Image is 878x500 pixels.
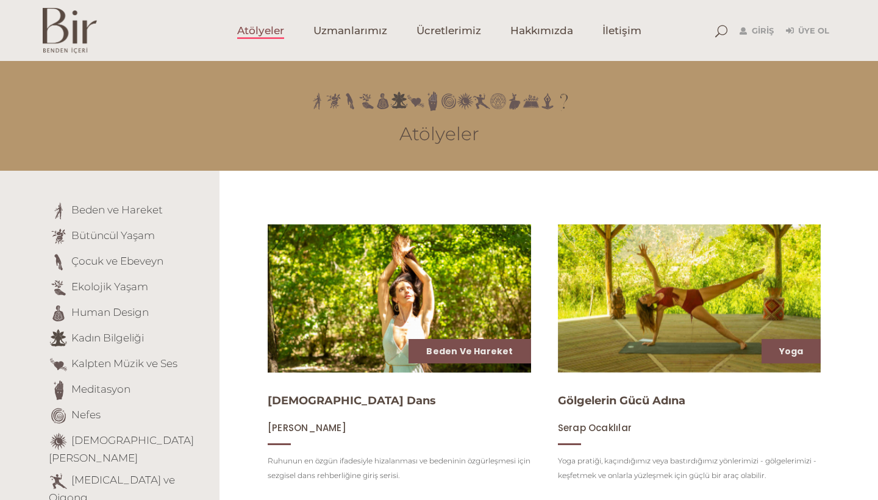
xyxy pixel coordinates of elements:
[71,280,148,293] a: Ekolojik Yaşam
[71,255,163,267] a: Çocuk ve Ebeveyn
[602,24,641,38] span: İletişim
[237,24,284,38] span: Atölyeler
[786,24,829,38] a: Üye Ol
[268,421,346,434] span: [PERSON_NAME]
[558,394,685,407] a: Gölgelerin Gücü Adına
[558,454,821,483] p: Yoga pratiği, kaçındığımız veya bastırdığımız yönlerimizi - gölgelerimizi - keşfetmek ve onlarla ...
[71,204,163,216] a: Beden ve Hareket
[510,24,573,38] span: Hakkımızda
[416,24,481,38] span: Ücretlerimiz
[71,229,155,241] a: Bütüncül Yaşam
[71,383,130,395] a: Meditasyon
[558,422,632,434] a: Serap Ocaklılar
[779,345,804,357] a: Yoga
[558,421,632,434] span: Serap Ocaklılar
[71,409,101,421] a: Nefes
[313,24,387,38] span: Uzmanlarımız
[268,394,436,407] a: [DEMOGRAPHIC_DATA] Dans
[71,306,149,318] a: Human Design
[268,422,346,434] a: [PERSON_NAME]
[49,434,194,464] a: [DEMOGRAPHIC_DATA][PERSON_NAME]
[740,24,774,38] a: Giriş
[426,345,513,357] a: Beden ve Hareket
[71,357,177,370] a: Kalpten Müzik ve Ses
[268,454,531,483] p: Ruhunun en özgün ifadesiyle hizalanması ve bedeninin özgürleşmesi için sezgisel dans rehberliğine...
[71,332,144,344] a: Kadın Bilgeliği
